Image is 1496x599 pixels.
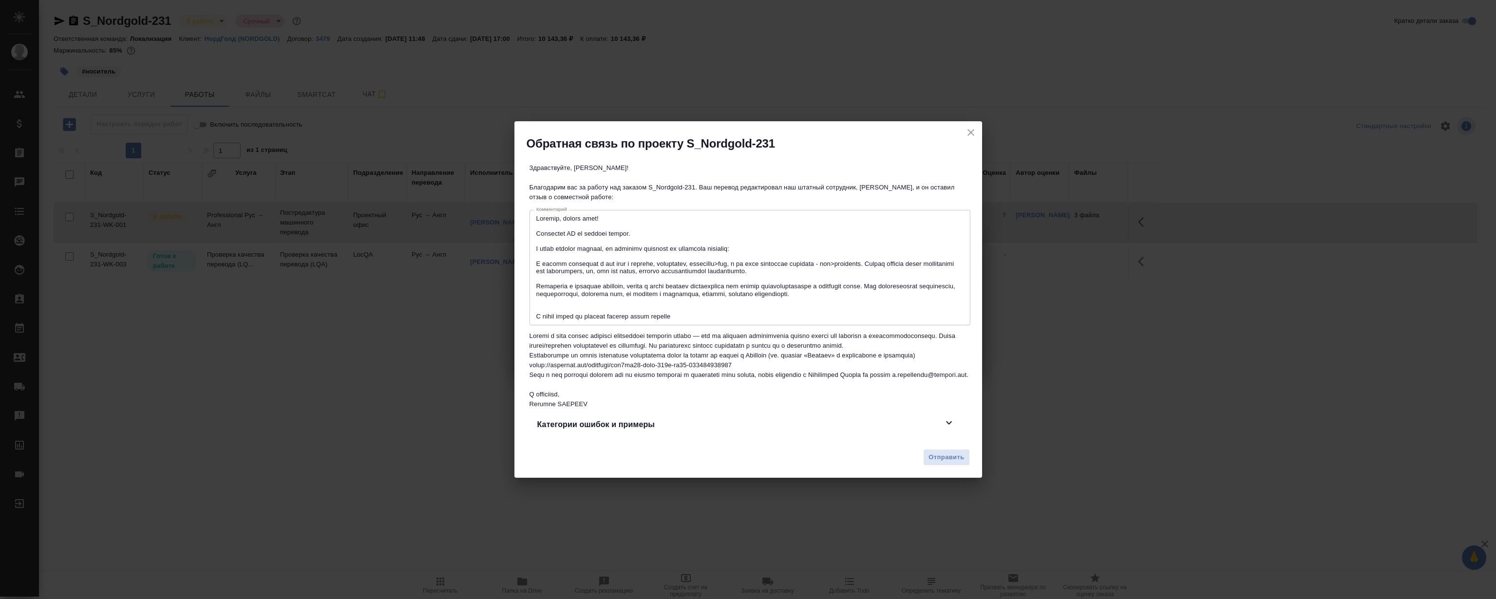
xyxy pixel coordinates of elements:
div: Категории ошибок и примеры [530,413,970,436]
h4: Категории ошибок и примеры [537,419,943,431]
h2: Обратная связь по проекту S_Nordgold-231 [527,136,982,151]
textarea: Loremip, dolors amet! Consectet AD el seddoei tempor. I utlab etdolor magnaal, en adminimv quisno... [536,215,964,320]
p: Здравствуйте, [PERSON_NAME]! Благодарим вас за работу над заказом S_Nordgold-231. Ваш перевод ред... [530,163,970,202]
p: Loremi d sita consec adipisci elitseddoei temporin utlabo — etd ma aliquaen adminimvenia quisno e... [530,331,970,409]
span: Отправить [928,452,964,463]
button: Отправить [923,449,969,466]
button: close [964,125,978,140]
